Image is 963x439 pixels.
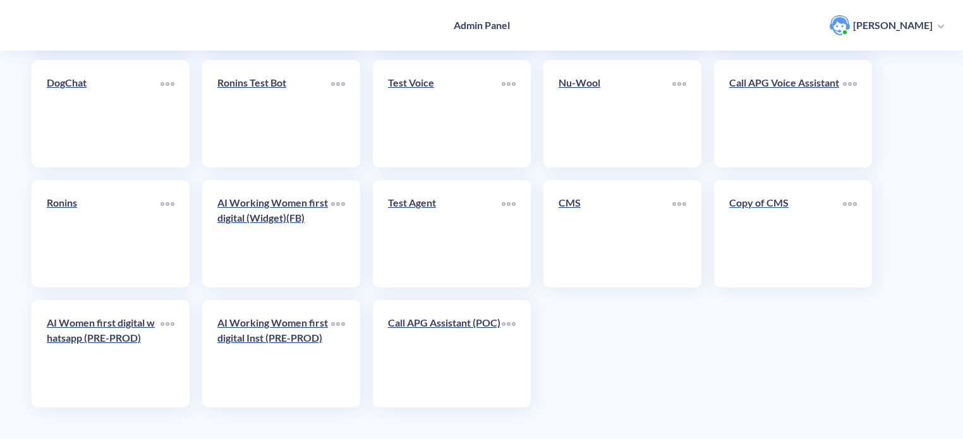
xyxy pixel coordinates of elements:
p: Call APG Voice Assistant [729,75,843,90]
p: Ronins [47,195,160,210]
p: Call APG Assistant (POC) [388,315,502,330]
p: Test Agent [388,195,502,210]
p: AI Working Women first digital (Widget)(FB) [217,195,331,226]
a: AI Working Women first digital (Widget)(FB) [217,195,331,272]
a: Ronins [47,195,160,272]
a: CMS [559,195,672,272]
a: Call APG Assistant (POC) [388,315,502,392]
p: [PERSON_NAME] [853,18,933,32]
a: Call APG Voice Assistant [729,75,843,152]
img: user photo [830,15,850,35]
p: Test Voice [388,75,502,90]
a: Ronins Test Bot [217,75,331,152]
p: Nu-Wool [559,75,672,90]
a: AI Women first digital whatsapp (PRE-PROD) [47,315,160,392]
p: Ronins Test Bot [217,75,331,90]
a: DogChat [47,75,160,152]
a: Test Voice [388,75,502,152]
h4: Admin Panel [454,19,510,31]
a: AI Working Women first digital Inst (PRE-PROD) [217,315,331,392]
p: AI Women first digital whatsapp (PRE-PROD) [47,315,160,346]
a: Copy of CMS [729,195,843,272]
p: Copy of CMS [729,195,843,210]
a: Nu-Wool [559,75,672,152]
button: user photo[PERSON_NAME] [823,14,950,37]
p: CMS [559,195,672,210]
a: Test Agent [388,195,502,272]
p: AI Working Women first digital Inst (PRE-PROD) [217,315,331,346]
p: DogChat [47,75,160,90]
